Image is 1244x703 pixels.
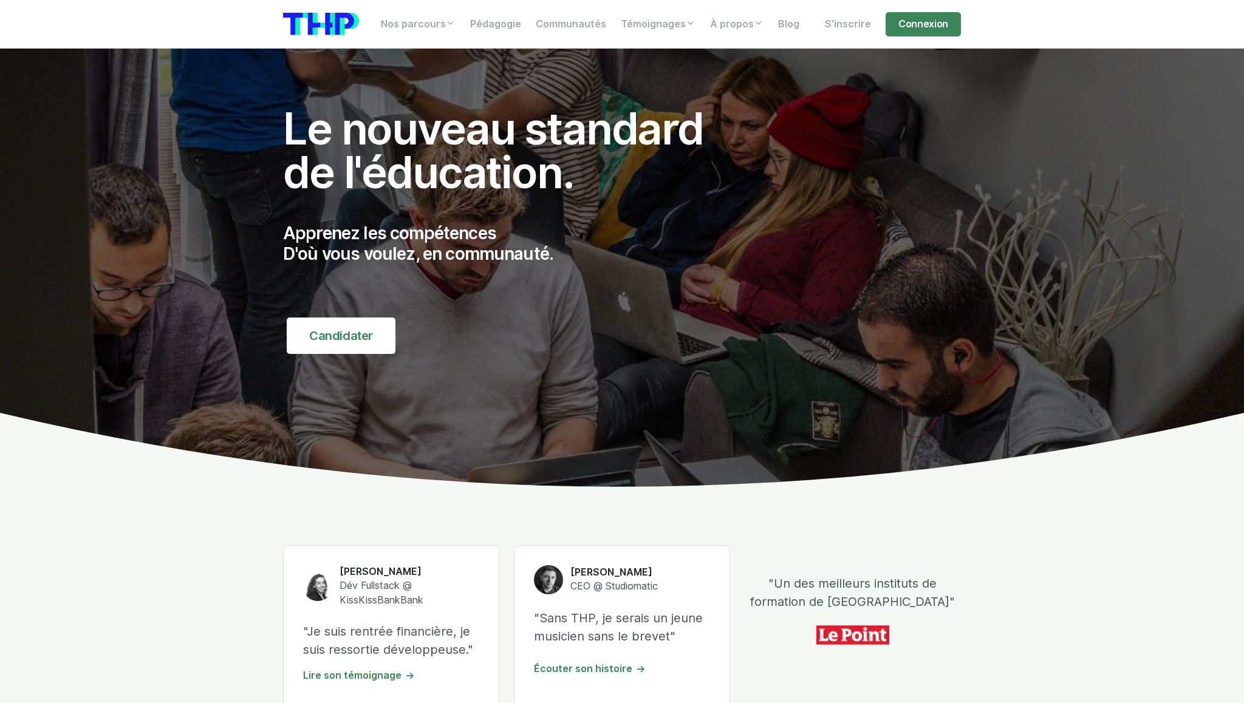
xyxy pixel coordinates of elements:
h6: [PERSON_NAME] [570,566,658,579]
img: Claire [303,572,332,601]
p: Apprenez les compétences D'où vous voulez, en communauté. [283,223,730,264]
p: "Un des meilleurs instituts de formation de [GEOGRAPHIC_DATA]" [745,574,961,611]
a: À propos [703,12,771,36]
h1: Le nouveau standard de l'éducation. [283,107,730,194]
img: Anthony [534,565,563,594]
a: Écouter son histoire [534,663,646,674]
p: "Sans THP, je serais un jeune musicien sans le brevet" [534,609,710,645]
a: Connexion [886,12,961,36]
a: Communautés [528,12,613,36]
a: Candidater [287,318,395,354]
a: Lire son témoignage [303,670,415,681]
a: Témoignages [613,12,703,36]
a: S'inscrire [818,12,878,36]
a: Pédagogie [463,12,528,36]
span: CEO @ Studiomatic [570,580,658,592]
a: Blog [771,12,807,36]
span: Dév Fullstack @ KissKissBankBank [340,580,423,606]
p: "Je suis rentrée financière, je suis ressortie développeuse." [303,622,479,659]
img: icon [816,620,889,650]
img: logo [283,13,359,35]
h6: [PERSON_NAME] [340,565,479,579]
a: Nos parcours [374,12,463,36]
